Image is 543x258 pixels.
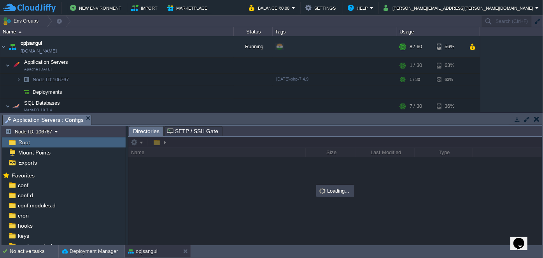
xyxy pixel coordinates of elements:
[16,242,53,249] a: modsecurity.d
[0,36,7,57] img: AMDAwAAAACH5BAEAAAAALAAAAAABAAEAAAICRAEAOw==
[11,98,21,114] img: AMDAwAAAACH5BAEAAAAALAAAAAABAAEAAAICRAEAOw==
[70,3,124,12] button: New Environment
[16,182,30,189] a: conf
[32,89,63,95] a: Deployments
[5,128,54,135] button: Node ID: 106767
[410,98,422,114] div: 7 / 30
[384,3,535,12] button: [PERSON_NAME][EMAIL_ADDRESS][PERSON_NAME][DOMAIN_NAME]
[249,3,292,12] button: Balance ₹0.00
[21,74,32,86] img: AMDAwAAAACH5BAEAAAAALAAAAAABAAEAAAICRAEAOw==
[32,76,70,83] a: Node ID:106767
[437,74,462,86] div: 63%
[437,58,462,73] div: 63%
[17,139,31,146] a: Root
[317,186,354,196] div: Loading...
[62,247,118,255] button: Deployment Manager
[11,58,21,73] img: AMDAwAAAACH5BAEAAAAALAAAAAABAAEAAAICRAEAOw==
[17,149,52,156] a: Mount Points
[510,227,535,250] iframe: chat widget
[5,58,10,73] img: AMDAwAAAACH5BAEAAAAALAAAAAABAAEAAAICRAEAOw==
[23,100,61,106] span: SQL Databases
[273,27,397,36] div: Tags
[1,27,233,36] div: Name
[23,59,69,65] span: Application Servers
[16,74,21,86] img: AMDAwAAAACH5BAEAAAAALAAAAAABAAEAAAICRAEAOw==
[21,86,32,98] img: AMDAwAAAACH5BAEAAAAALAAAAAABAAEAAAICRAEAOw==
[410,74,420,86] div: 1 / 30
[10,172,36,179] a: Favorites
[10,172,36,179] span: Favorites
[32,76,70,83] span: 106767
[21,47,57,55] a: [DOMAIN_NAME]
[16,212,30,219] a: cron
[167,3,210,12] button: Marketplace
[348,3,370,12] button: Help
[410,58,422,73] div: 1 / 30
[5,115,84,125] span: Application Servers : Configs
[133,126,159,136] span: Directories
[234,36,273,57] div: Running
[5,98,10,114] img: AMDAwAAAACH5BAEAAAAALAAAAAABAAEAAAICRAEAOw==
[410,36,422,57] div: 8 / 60
[16,202,57,209] a: conf.modules.d
[167,126,218,136] span: SFTP / SSH Gate
[16,232,30,239] a: keys
[437,36,462,57] div: 56%
[437,98,462,114] div: 36%
[21,39,42,47] a: opjsangul
[7,36,18,57] img: AMDAwAAAACH5BAEAAAAALAAAAAABAAEAAAICRAEAOw==
[16,222,34,229] a: hooks
[16,86,21,98] img: AMDAwAAAACH5BAEAAAAALAAAAAABAAEAAAICRAEAOw==
[24,108,52,112] span: MariaDB 10.7.4
[23,59,69,65] a: Application ServersApache [DATE]
[18,31,22,33] img: AMDAwAAAACH5BAEAAAAALAAAAAABAAEAAAICRAEAOw==
[234,27,272,36] div: Status
[23,100,61,106] a: SQL DatabasesMariaDB 10.7.4
[3,3,56,13] img: CloudJiffy
[24,67,52,72] span: Apache [DATE]
[10,245,58,258] div: No active tasks
[398,27,480,36] div: Usage
[131,3,160,12] button: Import
[128,247,158,255] button: opjsangul
[305,3,338,12] button: Settings
[17,159,38,166] a: Exports
[3,16,41,26] button: Env Groups
[276,77,308,81] span: [DATE]-php-7.4.9
[33,77,53,82] span: Node ID:
[16,192,34,199] a: conf.d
